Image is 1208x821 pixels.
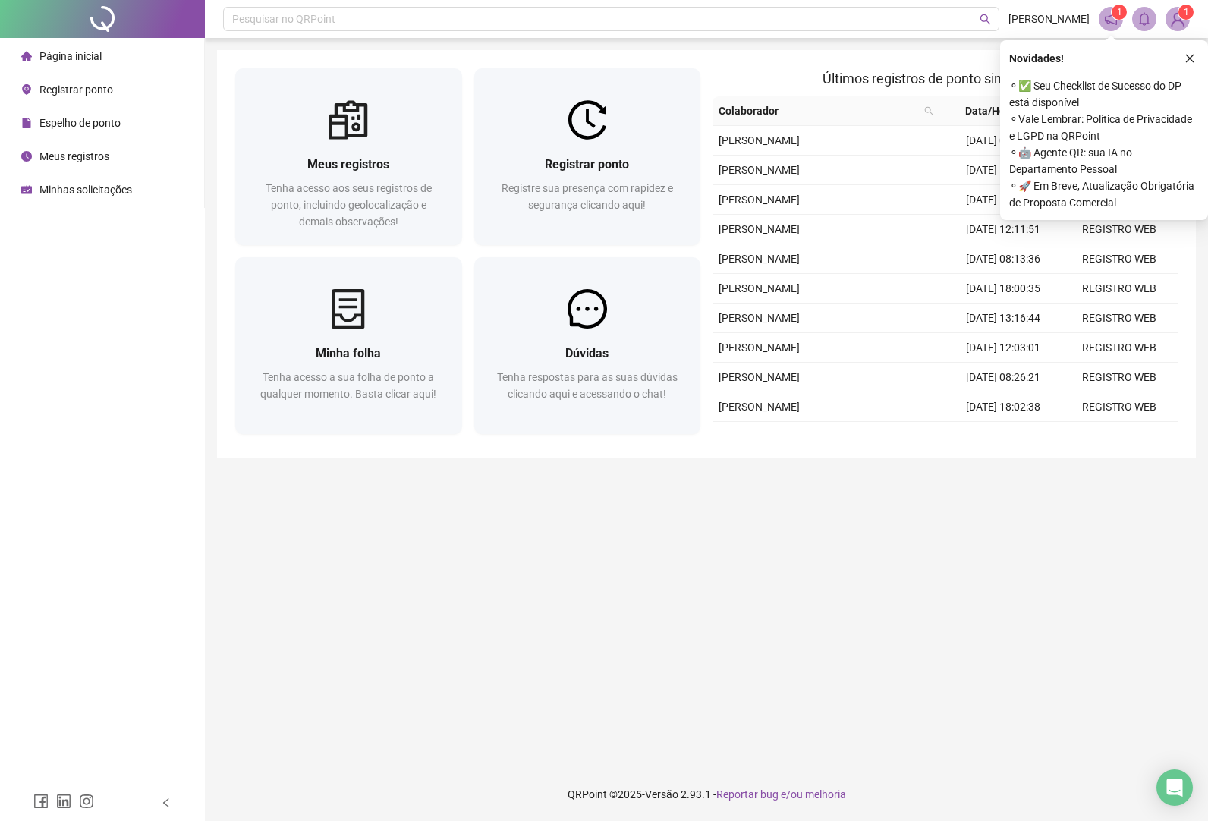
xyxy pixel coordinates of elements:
td: [DATE] 08:14:50 [945,126,1062,156]
span: Tenha acesso aos seus registros de ponto, incluindo geolocalização e demais observações! [266,182,432,228]
span: Minhas solicitações [39,184,132,196]
td: REGISTRO WEB [1062,244,1178,274]
img: 87487 [1166,8,1189,30]
span: Reportar bug e/ou melhoria [716,788,846,801]
td: [DATE] 13:13:15 [945,185,1062,215]
td: [DATE] 08:26:21 [945,363,1062,392]
span: home [21,51,32,61]
span: ⚬ Vale Lembrar: Política de Privacidade e LGPD na QRPoint [1009,111,1199,144]
td: REGISTRO WEB [1062,422,1178,451]
span: [PERSON_NAME] [719,282,800,294]
footer: QRPoint © 2025 - 2.93.1 - [205,768,1208,821]
td: REGISTRO WEB [1062,304,1178,333]
span: Dúvidas [565,346,609,360]
td: REGISTRO WEB [1062,333,1178,363]
span: ⚬ 🚀 Em Breve, Atualização Obrigatória de Proposta Comercial [1009,178,1199,211]
span: Página inicial [39,50,102,62]
span: search [921,99,936,122]
span: clock-circle [21,151,32,162]
span: Tenha respostas para as suas dúvidas clicando aqui e acessando o chat! [497,371,678,400]
span: [PERSON_NAME] [1008,11,1090,27]
span: ⚬ ✅ Seu Checklist de Sucesso do DP está disponível [1009,77,1199,111]
span: facebook [33,794,49,809]
span: close [1184,53,1195,64]
span: bell [1137,12,1151,26]
a: Meus registrosTenha acesso aos seus registros de ponto, incluindo geolocalização e demais observa... [235,68,462,245]
sup: 1 [1112,5,1127,20]
td: [DATE] 08:13:36 [945,244,1062,274]
span: 1 [1117,7,1122,17]
span: Últimos registros de ponto sincronizados [823,71,1068,87]
span: [PERSON_NAME] [719,371,800,383]
span: [PERSON_NAME] [719,312,800,324]
span: [PERSON_NAME] [719,164,800,176]
a: Registrar pontoRegistre sua presença com rapidez e segurança clicando aqui! [474,68,701,245]
span: schedule [21,184,32,195]
span: Registrar ponto [545,157,629,171]
span: Novidades ! [1009,50,1064,67]
span: Versão [645,788,678,801]
span: ⚬ 🤖 Agente QR: sua IA no Departamento Pessoal [1009,144,1199,178]
a: Minha folhaTenha acesso a sua folha de ponto a qualquer momento. Basta clicar aqui! [235,257,462,434]
span: 1 [1184,7,1189,17]
span: Tenha acesso a sua folha de ponto a qualquer momento. Basta clicar aqui! [260,371,436,400]
td: [DATE] 12:11:51 [945,215,1062,244]
span: search [924,106,933,115]
span: instagram [79,794,94,809]
td: REGISTRO WEB [1062,215,1178,244]
span: [PERSON_NAME] [719,253,800,265]
span: search [980,14,991,25]
span: [PERSON_NAME] [719,341,800,354]
td: [DATE] 17:02:41 [945,156,1062,185]
td: [DATE] 13:16:44 [945,304,1062,333]
span: Colaborador [719,102,918,119]
span: Minha folha [316,346,381,360]
span: Espelho de ponto [39,117,121,129]
span: Registrar ponto [39,83,113,96]
span: Meus registros [39,150,109,162]
span: left [161,797,171,808]
td: [DATE] 18:00:35 [945,274,1062,304]
a: DúvidasTenha respostas para as suas dúvidas clicando aqui e acessando o chat! [474,257,701,434]
span: [PERSON_NAME] [719,401,800,413]
td: REGISTRO WEB [1062,274,1178,304]
td: [DATE] 13:21:03 [945,422,1062,451]
span: Data/Hora [945,102,1035,119]
sup: Atualize o seu contato no menu Meus Dados [1178,5,1194,20]
span: file [21,118,32,128]
span: linkedin [56,794,71,809]
span: [PERSON_NAME] [719,193,800,206]
div: Open Intercom Messenger [1156,769,1193,806]
span: [PERSON_NAME] [719,134,800,146]
td: REGISTRO WEB [1062,392,1178,422]
span: notification [1104,12,1118,26]
th: Data/Hora [939,96,1053,126]
span: Registre sua presença com rapidez e segurança clicando aqui! [502,182,673,211]
span: environment [21,84,32,95]
td: [DATE] 12:03:01 [945,333,1062,363]
td: [DATE] 18:02:38 [945,392,1062,422]
span: [PERSON_NAME] [719,223,800,235]
td: REGISTRO WEB [1062,363,1178,392]
span: Meus registros [307,157,389,171]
